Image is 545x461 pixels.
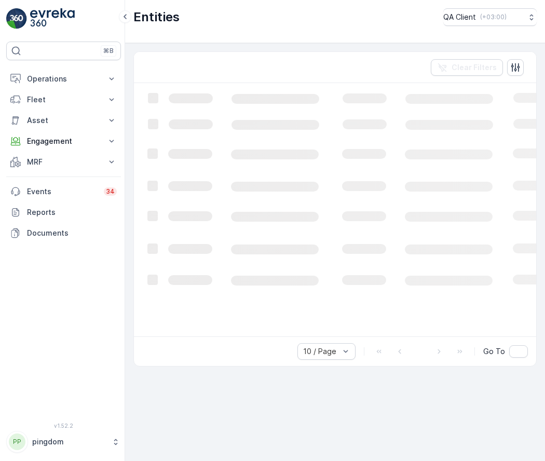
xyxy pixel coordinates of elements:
button: MRF [6,152,121,172]
button: PPpingdom [6,431,121,453]
span: v 1.52.2 [6,423,121,429]
p: 34 [106,187,115,196]
p: QA Client [443,12,476,22]
p: Reports [27,207,117,218]
span: Go To [483,346,505,357]
p: Clear Filters [452,62,497,73]
div: PP [9,433,25,450]
img: logo [6,8,27,29]
p: pingdom [32,437,106,447]
button: Asset [6,110,121,131]
p: Entities [133,9,180,25]
button: Clear Filters [431,59,503,76]
p: ⌘B [103,47,114,55]
p: MRF [27,157,100,167]
p: Asset [27,115,100,126]
p: Documents [27,228,117,238]
p: ( +03:00 ) [480,13,507,21]
button: Fleet [6,89,121,110]
button: Engagement [6,131,121,152]
p: Events [27,186,98,197]
p: Operations [27,74,100,84]
button: QA Client(+03:00) [443,8,537,26]
p: Fleet [27,94,100,105]
a: Reports [6,202,121,223]
p: Engagement [27,136,100,146]
a: Events34 [6,181,121,202]
a: Documents [6,223,121,243]
img: logo_light-DOdMpM7g.png [30,8,75,29]
button: Operations [6,69,121,89]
